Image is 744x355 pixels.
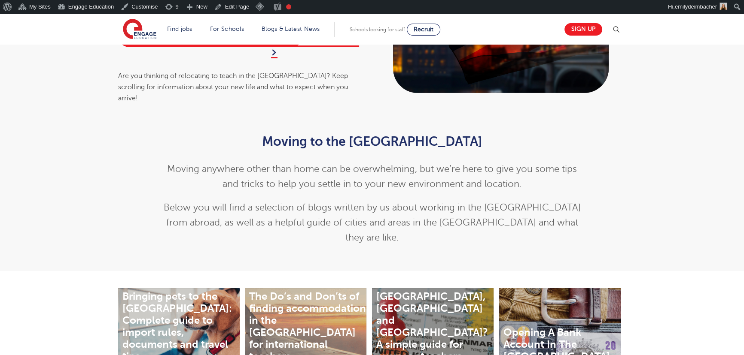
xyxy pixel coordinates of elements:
[262,26,320,32] a: Blogs & Latest News
[414,26,433,33] span: Recruit
[675,3,717,10] span: emilydeimbacher
[162,200,583,245] p: Below you will find a selection of blogs written by us about working in the [GEOGRAPHIC_DATA] fro...
[118,70,364,104] div: Are you thinking of relocating to teach in the [GEOGRAPHIC_DATA]? Keep scrolling for information ...
[167,26,192,32] a: Find jobs
[286,4,291,9] div: Focus keyphrase not set
[564,23,602,36] a: Sign up
[350,27,405,33] span: Schools looking for staff
[123,19,156,40] img: Engage Education
[162,134,583,149] h2: Moving to the [GEOGRAPHIC_DATA]
[210,26,244,32] a: For Schools
[162,162,583,192] p: Moving anywhere other than home can be overwhelming, but we’re here to give you some tips and tri...
[407,24,440,36] a: Recruit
